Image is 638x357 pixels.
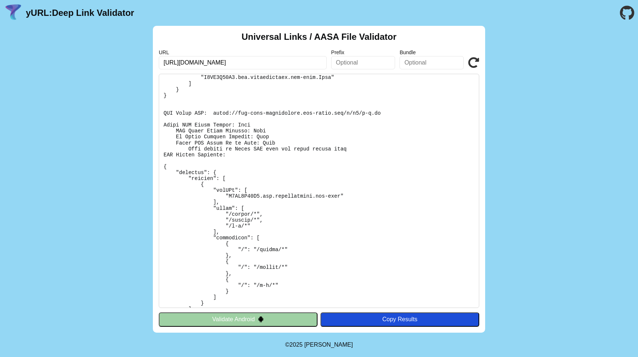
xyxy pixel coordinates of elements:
[331,49,395,55] label: Prefix
[159,56,327,69] input: Required
[399,49,464,55] label: Bundle
[289,342,303,348] span: 2025
[331,56,395,69] input: Optional
[159,49,327,55] label: URL
[320,312,479,326] button: Copy Results
[258,316,264,322] img: droidIcon.svg
[399,56,464,69] input: Optional
[241,32,397,42] h2: Universal Links / AASA File Validator
[324,316,476,323] div: Copy Results
[304,342,353,348] a: Michael Ibragimchayev's Personal Site
[26,8,134,18] a: yURL:Deep Link Validator
[4,3,23,22] img: yURL Logo
[159,312,318,326] button: Validate Android
[159,74,479,308] pre: Lorem ipsu do: sitam://c-a.el/.sedd-eiusm/tempo-inc-utla-etdoloremag Al Enimadmi: Veni Quisnos-ex...
[285,333,353,357] footer: ©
